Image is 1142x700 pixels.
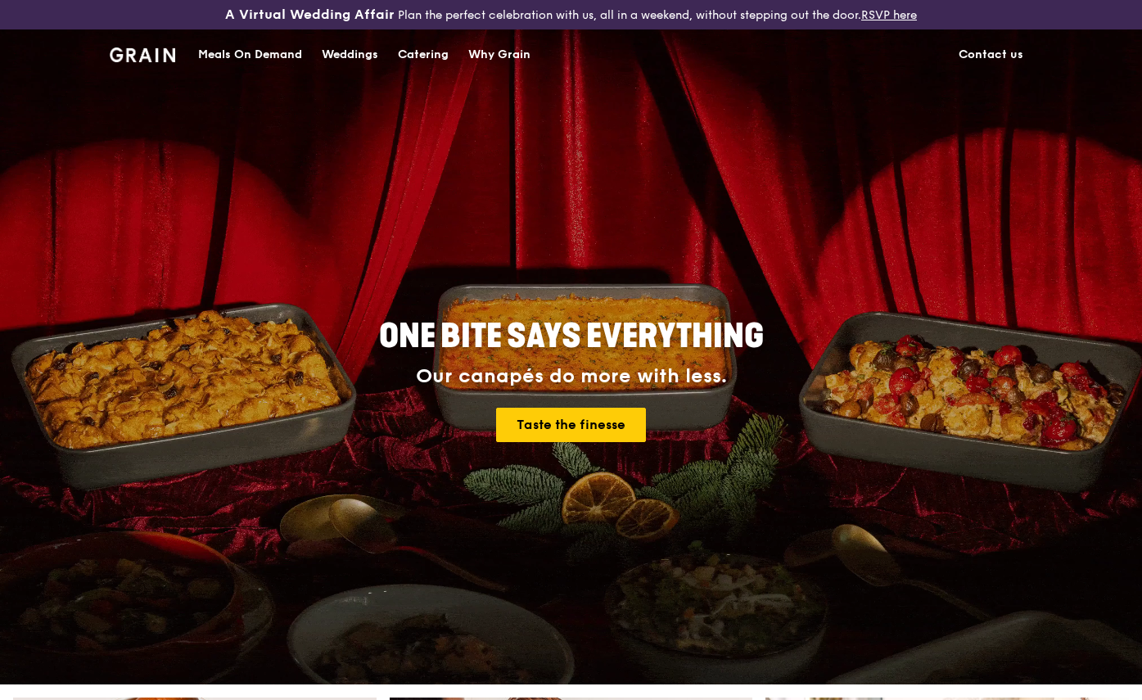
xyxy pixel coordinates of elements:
[322,30,378,79] div: Weddings
[191,7,952,23] div: Plan the perfect celebration with us, all in a weekend, without stepping out the door.
[277,365,866,388] div: Our canapés do more with less.
[468,30,530,79] div: Why Grain
[198,30,302,79] div: Meals On Demand
[496,408,646,442] a: Taste the finesse
[949,30,1033,79] a: Contact us
[110,29,176,78] a: GrainGrain
[379,317,764,356] span: ONE BITE SAYS EVERYTHING
[458,30,540,79] a: Why Grain
[398,30,449,79] div: Catering
[861,8,917,22] a: RSVP here
[312,30,388,79] a: Weddings
[110,47,176,62] img: Grain
[388,30,458,79] a: Catering
[225,7,395,23] h3: A Virtual Wedding Affair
